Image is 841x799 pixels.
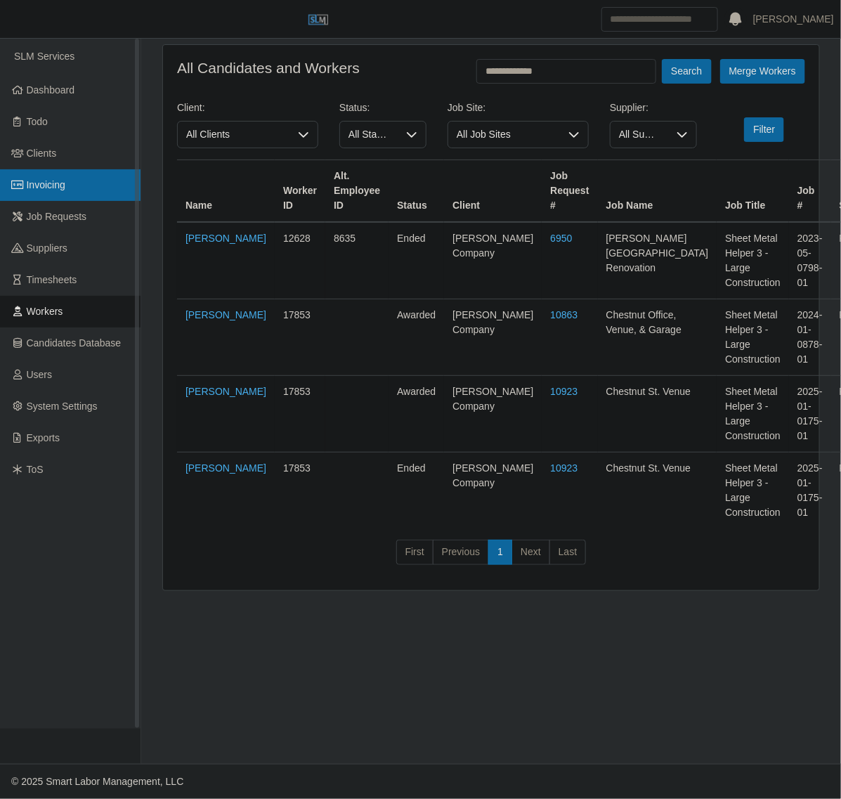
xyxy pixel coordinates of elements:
[444,160,542,223] th: Client
[177,160,275,223] th: Name
[11,776,183,787] span: © 2025 Smart Labor Management, LLC
[177,100,205,115] label: Client:
[389,222,444,299] td: ended
[550,309,578,320] a: 10863
[550,386,578,397] a: 10923
[27,148,57,159] span: Clients
[275,299,325,376] td: 17853
[598,376,717,453] td: Chestnut St. Venue
[185,309,266,320] a: [PERSON_NAME]
[275,222,325,299] td: 12628
[444,299,542,376] td: [PERSON_NAME] Company
[339,100,370,115] label: Status:
[27,211,87,222] span: Job Requests
[601,7,718,32] input: Search
[717,222,789,299] td: Sheet Metal Helper 3 - Large Construction
[598,222,717,299] td: [PERSON_NAME][GEOGRAPHIC_DATA] Renovation
[389,299,444,376] td: awarded
[27,432,60,443] span: Exports
[753,12,834,27] a: [PERSON_NAME]
[789,160,831,223] th: Job #
[598,453,717,529] td: Chestnut St. Venue
[275,160,325,223] th: Worker ID
[444,376,542,453] td: [PERSON_NAME] Company
[275,376,325,453] td: 17853
[325,160,389,223] th: Alt. Employee ID
[598,299,717,376] td: Chestnut Office, Venue, & Garage
[789,299,831,376] td: 2024-01-0878-01
[27,84,75,96] span: Dashboard
[550,233,572,244] a: 6950
[14,51,74,62] span: SLM Services
[598,160,717,223] th: Job Name
[717,376,789,453] td: Sheet Metal Helper 3 - Large Construction
[185,462,266,474] a: [PERSON_NAME]
[27,242,67,254] span: Suppliers
[27,337,122,349] span: Candidates Database
[717,160,789,223] th: Job Title
[27,369,53,380] span: Users
[389,160,444,223] th: Status
[444,453,542,529] td: [PERSON_NAME] Company
[444,222,542,299] td: [PERSON_NAME] Company
[789,376,831,453] td: 2025-01-0175-01
[789,453,831,529] td: 2025-01-0175-01
[448,122,560,148] span: All Job Sites
[340,122,398,148] span: All Statuses
[389,376,444,453] td: awarded
[789,222,831,299] td: 2023-05-0798-01
[488,540,512,565] a: 1
[389,453,444,529] td: ended
[178,122,289,148] span: All Clients
[27,401,98,412] span: System Settings
[717,299,789,376] td: Sheet Metal Helper 3 - Large Construction
[448,100,485,115] label: Job Site:
[744,117,784,142] button: Filter
[27,464,44,475] span: ToS
[177,59,360,77] h4: All Candidates and Workers
[720,59,805,84] button: Merge Workers
[27,306,63,317] span: Workers
[542,160,597,223] th: Job Request #
[717,453,789,529] td: Sheet Metal Helper 3 - Large Construction
[610,100,648,115] label: Supplier:
[550,462,578,474] a: 10923
[325,222,389,299] td: 8635
[185,233,266,244] a: [PERSON_NAME]
[662,59,711,84] button: Search
[177,540,805,576] nav: pagination
[275,453,325,529] td: 17853
[308,9,329,30] img: SLM Logo
[27,179,65,190] span: Invoicing
[27,116,48,127] span: Todo
[27,274,77,285] span: Timesheets
[185,386,266,397] a: [PERSON_NAME]
[611,122,668,148] span: All Suppliers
